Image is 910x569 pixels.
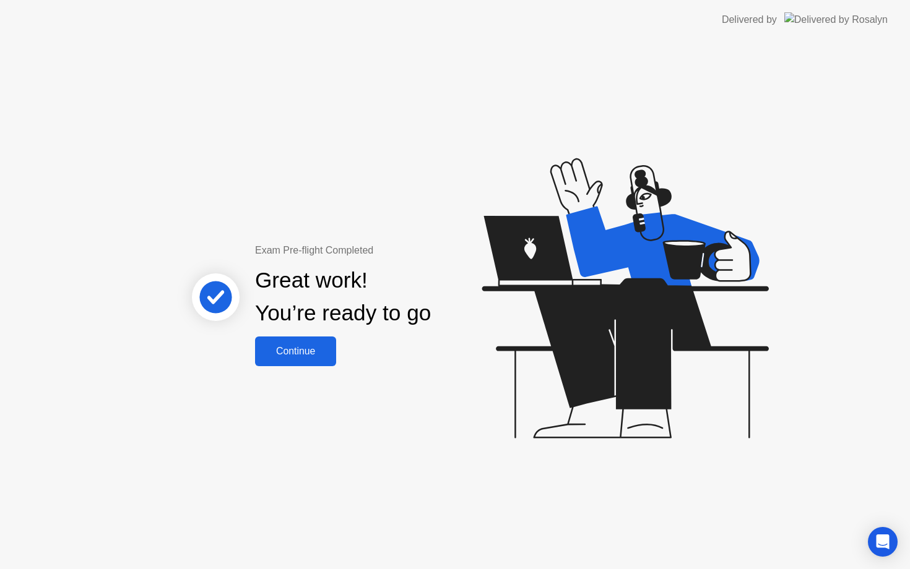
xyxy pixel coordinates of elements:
[255,336,336,366] button: Continue
[259,346,332,357] div: Continue
[784,12,888,27] img: Delivered by Rosalyn
[255,264,431,330] div: Great work! You’re ready to go
[255,243,511,258] div: Exam Pre-flight Completed
[868,527,898,557] div: Open Intercom Messenger
[722,12,777,27] div: Delivered by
